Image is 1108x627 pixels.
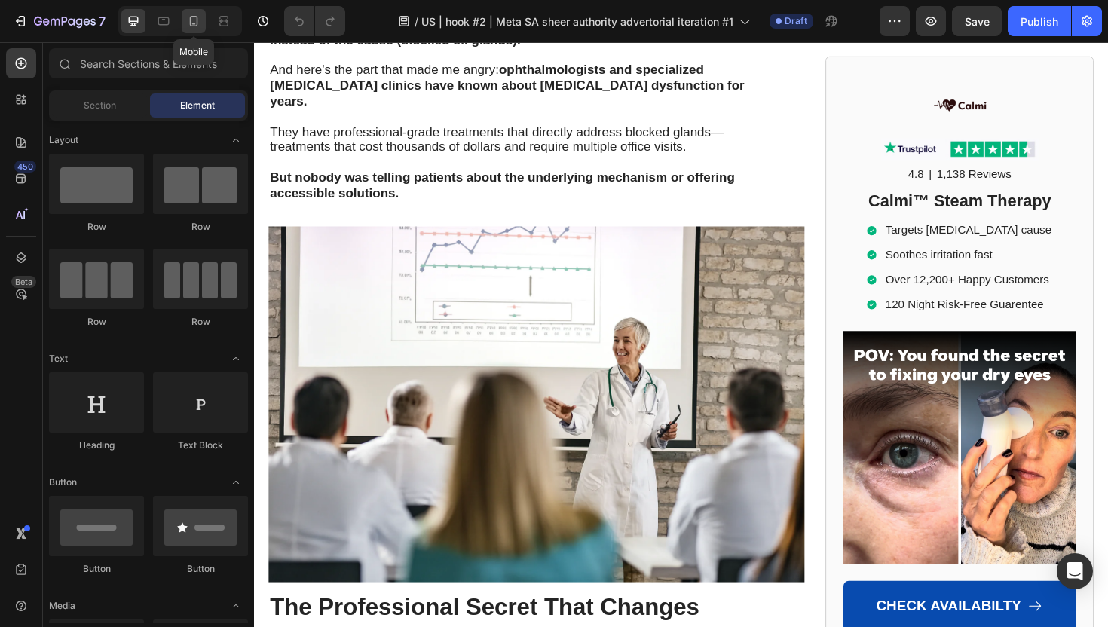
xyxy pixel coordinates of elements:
[49,599,75,613] span: Media
[224,470,248,494] span: Toggle open
[153,315,248,329] div: Row
[715,133,718,149] p: |
[415,14,418,29] span: /
[693,133,709,149] p: 4.8
[952,6,1002,36] button: Save
[14,161,36,173] div: 450
[1057,553,1093,589] div: Open Intercom Messenger
[6,6,112,36] button: 7
[153,562,248,576] div: Button
[49,48,248,78] input: Search Sections & Elements
[224,594,248,618] span: Toggle open
[785,14,807,28] span: Draft
[669,191,844,207] p: Targets [MEDICAL_DATA] cause
[49,220,144,234] div: Row
[99,12,106,30] p: 7
[153,439,248,452] div: Text Block
[49,439,144,452] div: Heading
[1008,6,1071,36] button: Publish
[669,218,844,234] p: Soothes irritation fast
[421,14,733,29] span: US | hook #2 | Meta SA sheer authority advertorial iteration #1
[723,133,802,149] p: 1,138 Reviews
[49,352,68,365] span: Text
[224,347,248,371] span: Toggle open
[49,133,78,147] span: Layout
[84,99,116,112] span: Section
[669,271,844,286] p: 120 Night Risk-Free Guarentee
[1021,14,1058,29] div: Publish
[624,570,871,624] a: CHECK AVAILABILTY
[49,476,77,489] span: Button
[284,6,345,36] div: Undo/Redo
[965,15,990,28] span: Save
[664,102,831,126] img: gempages_576026753357578783-c35cbc6e-3272-43a9-b73c-f5ef6727593d.png
[650,158,844,178] strong: Calmi™ Steam Therapy
[624,307,871,553] img: gempages_576026753357578783-33d3d2e4-ccea-4fe2-a56f-a1cf59e7d81d.png
[714,34,782,102] img: gempages_576026753357578783-cd95bdc2-300b-40c5-ba43-e6c2bd6e6dac.png
[659,589,813,605] span: CHECK AVAILABILTY
[11,276,36,288] div: Beta
[669,244,844,260] p: Over 12,200+ Happy Customers
[180,99,215,112] span: Element
[153,220,248,234] div: Row
[254,42,1108,627] iframe: Design area
[49,315,144,329] div: Row
[49,562,144,576] div: Button
[224,128,248,152] span: Toggle open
